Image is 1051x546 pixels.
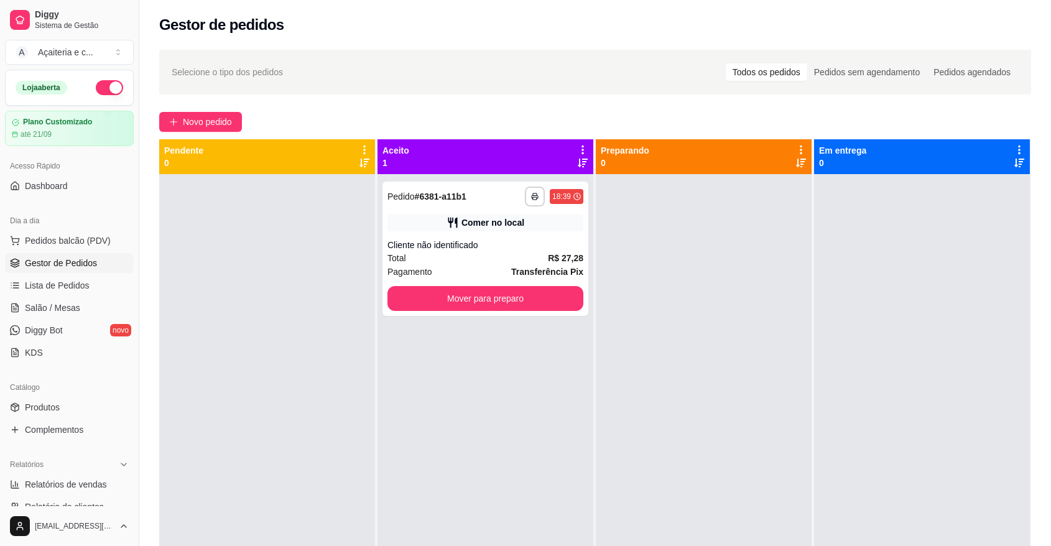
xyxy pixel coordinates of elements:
p: 0 [601,157,649,169]
div: Acesso Rápido [5,156,134,176]
div: Pedidos agendados [927,63,1017,81]
span: Relatórios de vendas [25,478,107,491]
a: Complementos [5,420,134,440]
div: Loja aberta [16,81,67,95]
span: Lista de Pedidos [25,279,90,292]
p: Em entrega [819,144,866,157]
a: Produtos [5,397,134,417]
span: Gestor de Pedidos [25,257,97,269]
span: A [16,46,28,58]
div: Dia a dia [5,211,134,231]
span: Relatórios [10,460,44,470]
span: KDS [25,346,43,359]
button: Alterar Status [96,80,123,95]
span: Pagamento [387,265,432,279]
span: Salão / Mesas [25,302,80,314]
div: Comer no local [461,216,524,229]
a: DiggySistema de Gestão [5,5,134,35]
div: Pedidos sem agendamento [807,63,927,81]
div: Catálogo [5,377,134,397]
a: Dashboard [5,176,134,196]
span: Total [387,251,406,265]
div: Açaiteria e c ... [38,46,93,58]
p: 0 [164,157,203,169]
div: Cliente não identificado [387,239,583,251]
div: 18:39 [552,192,571,201]
span: Diggy [35,9,129,21]
button: Novo pedido [159,112,242,132]
p: Pendente [164,144,203,157]
span: Produtos [25,401,60,414]
button: Select a team [5,40,134,65]
p: Aceito [382,144,409,157]
a: Relatório de clientes [5,497,134,517]
button: Mover para preparo [387,286,583,311]
a: Diggy Botnovo [5,320,134,340]
strong: # 6381-a11b1 [415,192,466,201]
span: Pedidos balcão (PDV) [25,234,111,247]
span: Diggy Bot [25,324,63,336]
a: Plano Customizadoaté 21/09 [5,111,134,146]
span: Complementos [25,423,83,436]
span: Pedido [387,192,415,201]
strong: Transferência Pix [511,267,583,277]
a: Lista de Pedidos [5,275,134,295]
div: Todos os pedidos [726,63,807,81]
p: 1 [382,157,409,169]
button: [EMAIL_ADDRESS][DOMAIN_NAME] [5,511,134,541]
span: [EMAIL_ADDRESS][DOMAIN_NAME] [35,521,114,531]
p: 0 [819,157,866,169]
p: Preparando [601,144,649,157]
a: Salão / Mesas [5,298,134,318]
strong: R$ 27,28 [548,253,583,263]
article: Plano Customizado [23,118,92,127]
span: Relatório de clientes [25,501,104,513]
a: Relatórios de vendas [5,474,134,494]
span: Dashboard [25,180,68,192]
span: Selecione o tipo dos pedidos [172,65,283,79]
a: KDS [5,343,134,363]
span: plus [169,118,178,126]
article: até 21/09 [21,129,52,139]
a: Gestor de Pedidos [5,253,134,273]
span: Novo pedido [183,115,232,129]
h2: Gestor de pedidos [159,15,284,35]
button: Pedidos balcão (PDV) [5,231,134,251]
span: Sistema de Gestão [35,21,129,30]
